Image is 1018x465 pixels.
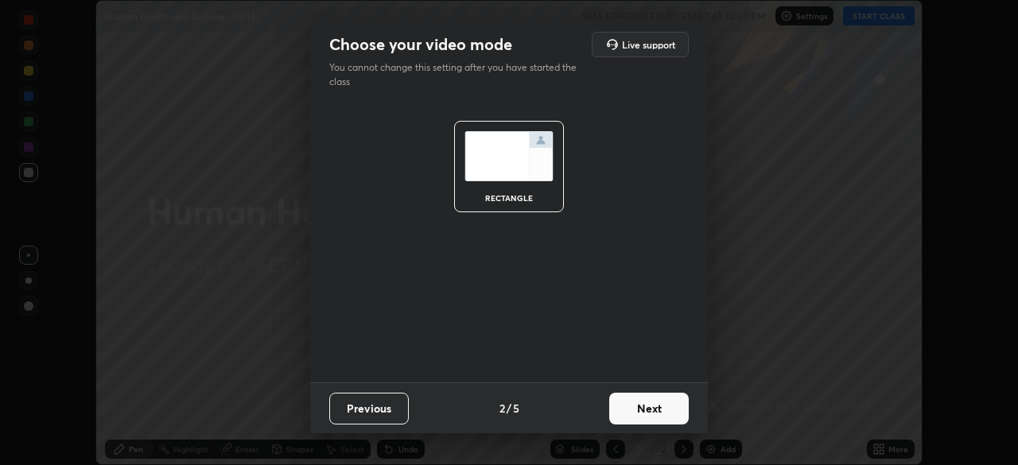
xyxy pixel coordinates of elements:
[329,34,512,55] h2: Choose your video mode
[499,400,505,417] h4: 2
[477,194,541,202] div: rectangle
[609,393,689,424] button: Next
[329,60,587,89] p: You cannot change this setting after you have started the class
[507,400,511,417] h4: /
[622,40,675,49] h5: Live support
[513,400,519,417] h4: 5
[329,393,409,424] button: Previous
[464,131,554,181] img: normalScreenIcon.ae25ed63.svg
